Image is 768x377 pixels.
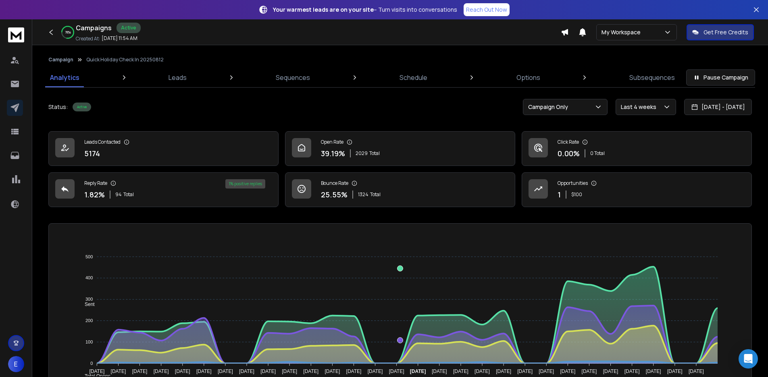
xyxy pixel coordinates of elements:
p: Bounce Rate [321,180,348,186]
tspan: [DATE] [368,369,383,374]
tspan: [DATE] [132,369,148,374]
tspan: [DATE] [389,369,404,374]
a: Leads Contacted5174 [48,131,279,166]
p: Opportunities [558,180,588,186]
a: Schedule [395,68,432,87]
h1: Campaigns [76,23,112,33]
p: [DATE] 11:54 AM [102,35,137,42]
p: 0 Total [590,150,605,157]
p: Reach Out Now [466,6,507,14]
div: Active [73,103,91,111]
p: My Workspace [601,28,644,36]
a: Options [512,68,545,87]
tspan: [DATE] [624,369,640,374]
div: Open Intercom Messenger [739,349,758,369]
a: Reach Out Now [464,3,510,16]
tspan: [DATE] [432,369,447,374]
p: 78 % [65,30,71,35]
p: Schedule [400,73,427,82]
a: Opportunities1$100 [522,172,752,207]
tspan: 0 [90,361,93,366]
div: 1 % positive replies [225,179,265,188]
tspan: [DATE] [260,369,276,374]
p: Click Rate [558,139,579,145]
span: 94 [115,191,122,198]
p: Subsequences [629,73,675,82]
tspan: [DATE] [282,369,297,374]
a: Open Rate39.19%2029Total [285,131,515,166]
tspan: [DATE] [154,369,169,374]
tspan: [DATE] [689,369,704,374]
span: 1324 [358,191,368,198]
p: Leads Contacted [84,139,121,145]
button: Get Free Credits [687,24,754,40]
p: Get Free Credits [703,28,748,36]
button: Campaign [48,57,73,63]
tspan: [DATE] [517,369,533,374]
tspan: [DATE] [410,369,426,374]
p: Created At: [76,36,100,42]
tspan: [DATE] [325,369,340,374]
tspan: [DATE] [603,369,618,374]
a: Bounce Rate25.55%1324Total [285,172,515,207]
p: Open Rate [321,139,343,145]
span: Total [369,150,380,157]
button: E [8,356,24,372]
tspan: [DATE] [303,369,318,374]
p: 39.19 % [321,148,345,159]
tspan: [DATE] [218,369,233,374]
span: 2029 [356,150,368,157]
tspan: [DATE] [582,369,597,374]
span: Sent [79,302,95,307]
p: Last 4 weeks [621,103,660,111]
p: 0.00 % [558,148,580,159]
p: 1.82 % [84,189,105,200]
a: Click Rate0.00%0 Total [522,131,752,166]
button: [DATE] - [DATE] [684,99,752,115]
tspan: [DATE] [539,369,554,374]
tspan: [DATE] [453,369,468,374]
a: Sequences [271,68,315,87]
p: Reply Rate [84,180,107,186]
p: 25.55 % [321,189,348,200]
tspan: [DATE] [239,369,254,374]
img: logo [8,27,24,42]
tspan: [DATE] [196,369,212,374]
p: 1 [558,189,561,200]
p: Campaign Only [528,103,571,111]
span: Total [123,191,134,198]
tspan: [DATE] [89,369,104,374]
p: Options [516,73,540,82]
tspan: 300 [85,297,93,302]
tspan: 400 [85,276,93,281]
a: Analytics [45,68,84,87]
a: Subsequences [624,68,680,87]
p: 5174 [84,148,100,159]
p: Quick Holiday Check In 20250812 [86,57,164,63]
p: Status: [48,103,68,111]
tspan: [DATE] [111,369,126,374]
tspan: 100 [85,339,93,344]
p: – Turn visits into conversations [273,6,457,14]
button: Pause Campaign [686,69,755,86]
div: Active [117,23,141,33]
tspan: [DATE] [646,369,661,374]
tspan: [DATE] [175,369,190,374]
strong: Your warmest leads are on your site [273,6,374,13]
span: Total [370,191,381,198]
a: Leads [164,68,191,87]
p: Sequences [276,73,310,82]
tspan: 500 [85,254,93,259]
p: Leads [169,73,187,82]
a: Reply Rate1.82%94Total1% positive replies [48,172,279,207]
tspan: 200 [85,318,93,323]
tspan: [DATE] [496,369,511,374]
tspan: [DATE] [475,369,490,374]
tspan: [DATE] [560,369,575,374]
tspan: [DATE] [346,369,362,374]
p: Analytics [50,73,79,82]
tspan: [DATE] [667,369,683,374]
p: $ 100 [571,191,582,198]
